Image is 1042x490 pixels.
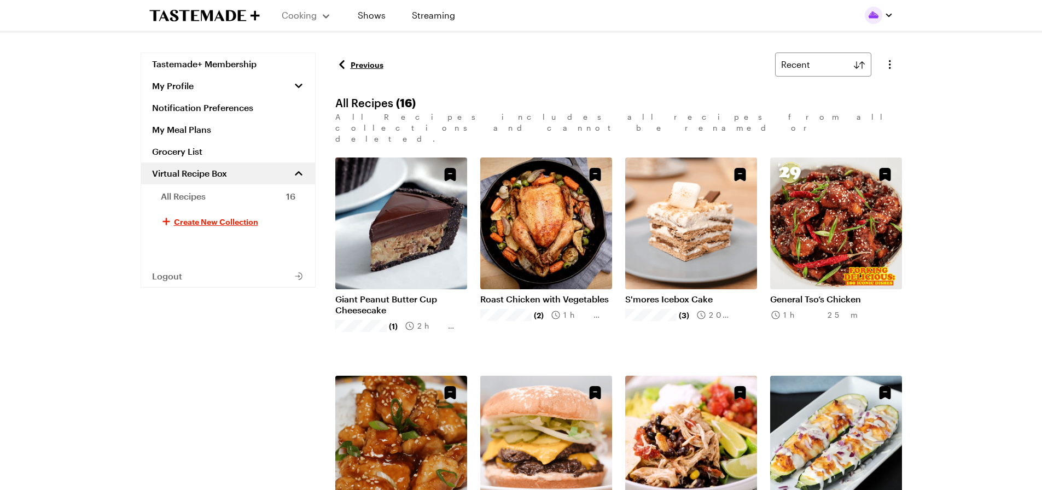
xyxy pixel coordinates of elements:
button: Unsave Recipe [585,382,606,403]
span: ( 16 ) [396,96,416,109]
span: Recent [781,58,810,71]
span: Create New Collection [174,216,258,227]
span: My Profile [152,80,194,91]
a: S'mores Icebox Cake [625,294,757,305]
button: Unsave Recipe [730,164,750,185]
a: Grocery List [141,141,315,162]
span: Virtual Recipe Box [152,168,227,179]
span: Cooking [282,10,317,20]
img: Profile picture [865,7,882,24]
span: Logout [152,271,182,282]
button: Unsave Recipe [875,382,895,403]
a: My Meal Plans [141,119,315,141]
a: Tastemade+ Membership [141,53,315,75]
button: Unsave Recipe [440,164,461,185]
span: 16 [286,190,295,203]
a: Notification Preferences [141,97,315,119]
a: General Tso’s Chicken [770,294,902,305]
span: All Recipes [161,190,206,203]
a: Virtual Recipe Box [141,162,315,184]
a: All Recipes16 [141,184,315,208]
button: Recent [775,52,871,77]
button: Unsave Recipe [875,164,895,185]
button: Unsave Recipe [585,164,606,185]
button: My Profile [141,75,315,97]
a: To Tastemade Home Page [149,9,260,22]
a: Giant Peanut Butter Cup Cheesecake [335,294,467,316]
button: Unsave Recipe [440,382,461,403]
a: Previous [335,58,383,71]
button: Cooking [282,2,331,28]
button: Profile picture [865,7,893,24]
h1: All Recipes [335,96,416,109]
a: Roast Chicken with Vegetables [480,294,612,305]
button: Logout [141,265,315,287]
p: All Recipes includes all recipes from all collections and cannot be renamed or deleted. [335,112,902,144]
button: Create New Collection [141,208,315,235]
button: Unsave Recipe [730,382,750,403]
